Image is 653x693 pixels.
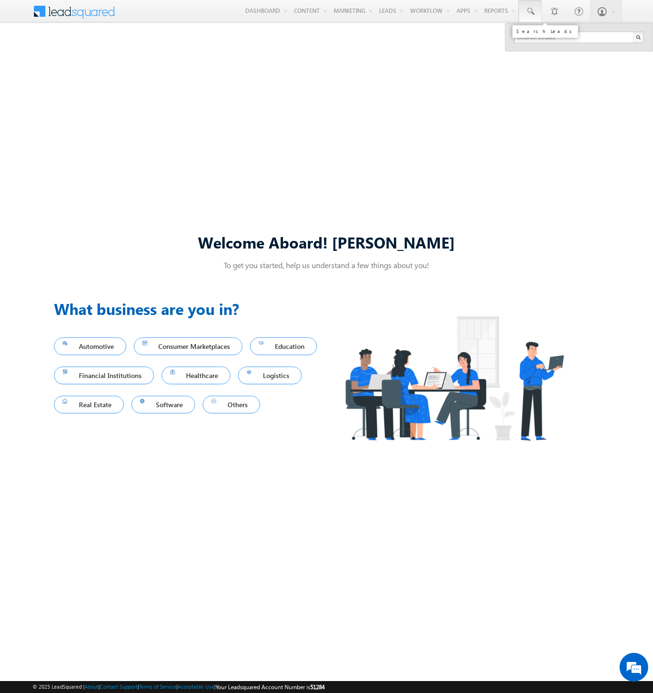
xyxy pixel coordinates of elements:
span: Automotive [63,340,118,353]
span: Software [140,398,187,411]
span: Real Estate [63,398,115,411]
span: Your Leadsquared Account Number is [216,683,325,691]
p: To get you started, help us understand a few things about you! [54,260,599,270]
h3: What business are you in? [54,297,326,320]
a: Acceptable Use [178,683,214,690]
div: Search Leads [516,28,574,34]
a: Contact Support [100,683,138,690]
span: Education [259,340,308,353]
span: Consumer Marketplaces [142,340,234,353]
span: © 2025 LeadSquared | | | | | [33,682,325,692]
div: Welcome Aboard! [PERSON_NAME] [54,232,599,252]
span: 51284 [310,683,325,691]
a: Terms of Service [139,683,176,690]
img: Industry.png [326,297,582,459]
a: About [85,683,98,690]
span: Others [211,398,251,411]
span: Healthcare [170,369,222,382]
span: Financial Institutions [63,369,145,382]
span: Logistics [247,369,293,382]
